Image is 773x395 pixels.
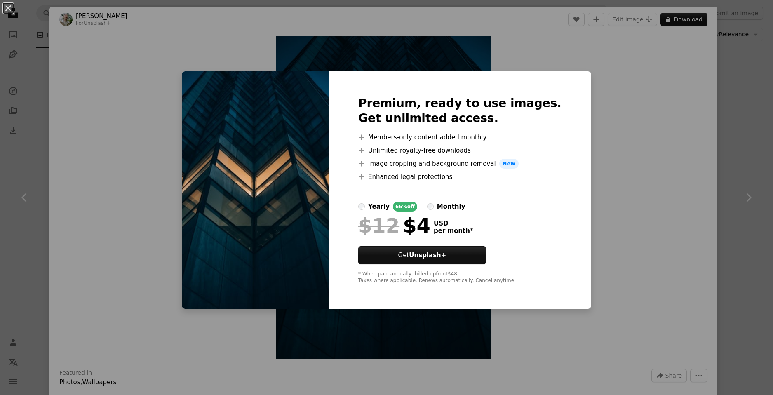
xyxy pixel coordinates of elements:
input: yearly66%off [358,203,365,210]
div: monthly [437,202,465,212]
input: monthly [427,203,434,210]
li: Enhanced legal protections [358,172,562,182]
span: $12 [358,215,399,236]
li: Unlimited royalty-free downloads [358,146,562,155]
span: USD [434,220,473,227]
h2: Premium, ready to use images. Get unlimited access. [358,96,562,126]
div: yearly [368,202,390,212]
li: Image cropping and background removal [358,159,562,169]
div: * When paid annually, billed upfront $48 Taxes where applicable. Renews automatically. Cancel any... [358,271,562,284]
button: GetUnsplash+ [358,246,486,264]
strong: Unsplash+ [409,252,446,259]
div: $4 [358,215,430,236]
li: Members-only content added monthly [358,132,562,142]
div: 66% off [393,202,417,212]
span: per month * [434,227,473,235]
span: New [499,159,519,169]
img: premium_photo-1686081120091-393475e0eff0 [182,71,329,309]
